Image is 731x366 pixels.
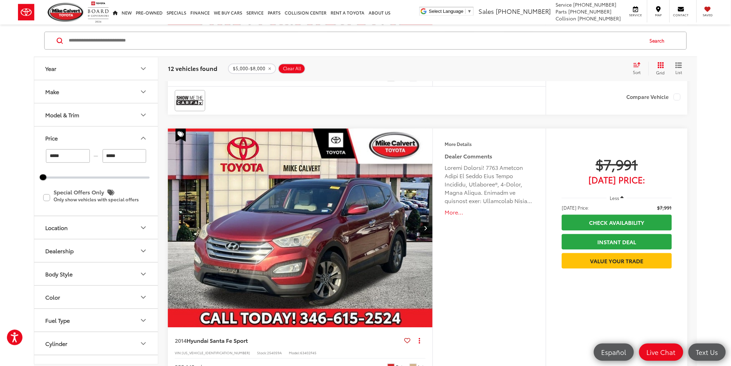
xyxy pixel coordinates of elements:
[562,155,672,173] span: $7,991
[175,337,402,344] a: 2014Hyundai Santa Fe Sport
[92,153,101,159] span: —
[168,128,433,328] img: 2014 Hyundai Santa Fe Sport
[689,344,726,361] a: Text Us
[168,128,433,327] a: 2014 Hyundai Santa Fe Sport2014 Hyundai Santa Fe Sport2014 Hyundai Santa Fe Sport2014 Hyundai San...
[45,88,59,95] div: Make
[34,127,159,149] button: PricePrice
[46,149,90,163] input: minimum Buy price
[562,204,589,211] span: [DATE] Price:
[43,186,149,209] label: Special Offers Only
[633,69,641,75] span: Sort
[139,223,148,232] div: Location
[278,63,305,74] button: Clear All
[643,32,675,49] button: Search
[267,350,282,355] span: 254059A
[45,248,74,254] div: Dealership
[175,128,186,141] span: Special
[45,225,68,231] div: Location
[175,336,187,344] span: 2014
[139,339,148,348] div: Cylinder
[182,350,250,355] span: [US_VEHICLE_IDENTIFICATION_NUMBER]
[693,348,722,356] span: Text Us
[233,66,265,71] span: $5,000-$8,000
[648,62,670,75] button: Grid View
[45,111,79,118] div: Model & Trim
[414,334,426,346] button: Actions
[34,80,159,103] button: MakeMake
[675,69,682,75] span: List
[34,286,159,309] button: ColorColor
[445,152,534,160] h5: Dealer Comments
[429,9,464,14] span: Select Language
[176,91,204,110] img: View CARFAX report
[562,214,672,230] a: Check Availability
[651,13,666,17] span: Map
[139,247,148,255] div: Dealership
[34,57,159,80] button: YearYear
[187,336,248,344] span: Hyundai Santa Fe Sport
[48,3,84,22] img: Mike Calvert Toyota
[68,32,643,49] input: Search by Make, Model, or Keyword
[34,103,159,126] button: Model & TrimModel & Trim
[445,163,534,205] div: Loremi Dolorsi! 7763 Ametcon Adipi El Seddo Eius Tempo Incididu, Utlaboree®, 4-Dolor, Magna Aliqu...
[45,135,58,141] div: Price
[139,316,148,324] div: Fuel Type
[673,13,689,17] span: Contact
[45,317,70,324] div: Fuel Type
[562,176,672,183] span: [DATE] Price:
[639,344,683,361] a: Live Chat
[283,66,301,71] span: Clear All
[670,62,687,75] button: List View
[628,13,644,17] span: Service
[610,195,619,201] span: Less
[562,253,672,268] a: Value Your Trade
[630,62,648,75] button: Select sort value
[643,348,679,356] span: Live Chat
[45,294,60,301] div: Color
[139,111,148,119] div: Model & Trim
[175,350,182,355] span: VIN:
[34,332,159,355] button: CylinderCylinder
[496,7,551,16] span: [PHONE_NUMBER]
[257,350,267,355] span: Stock:
[626,93,681,100] label: Compare Vehicle
[300,350,316,355] span: 63402F45
[556,15,577,22] span: Collision
[478,7,494,16] span: Sales
[556,8,567,15] span: Parts
[45,271,73,277] div: Body Style
[228,63,276,74] button: remove 5000-8000
[139,270,148,278] div: Body Style
[419,338,420,343] span: dropdown dots
[139,88,148,96] div: Make
[45,340,67,347] div: Cylinder
[34,217,159,239] button: LocationLocation
[429,9,472,14] a: Select Language​
[700,13,715,17] span: Saved
[139,293,148,301] div: Color
[445,141,534,146] h4: More Details
[467,9,472,14] span: ▼
[445,208,534,216] button: More...
[556,1,572,8] span: Service
[657,204,672,211] span: $7,991
[569,8,612,15] span: [PHONE_NUMBER]
[168,128,433,327] div: 2014 Hyundai Santa Fe Sport Base 0
[289,350,300,355] span: Model:
[578,15,621,22] span: [PHONE_NUMBER]
[45,65,56,72] div: Year
[419,216,433,240] button: Next image
[573,1,617,8] span: [PHONE_NUMBER]
[139,134,148,142] div: Price
[594,344,634,361] a: Español
[34,263,159,285] button: Body StyleBody Style
[598,348,630,356] span: Español
[168,64,217,72] span: 12 vehicles found
[607,192,627,204] button: Less
[34,240,159,262] button: DealershipDealership
[103,149,146,163] input: maximum Buy price
[139,64,148,73] div: Year
[656,70,665,75] span: Grid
